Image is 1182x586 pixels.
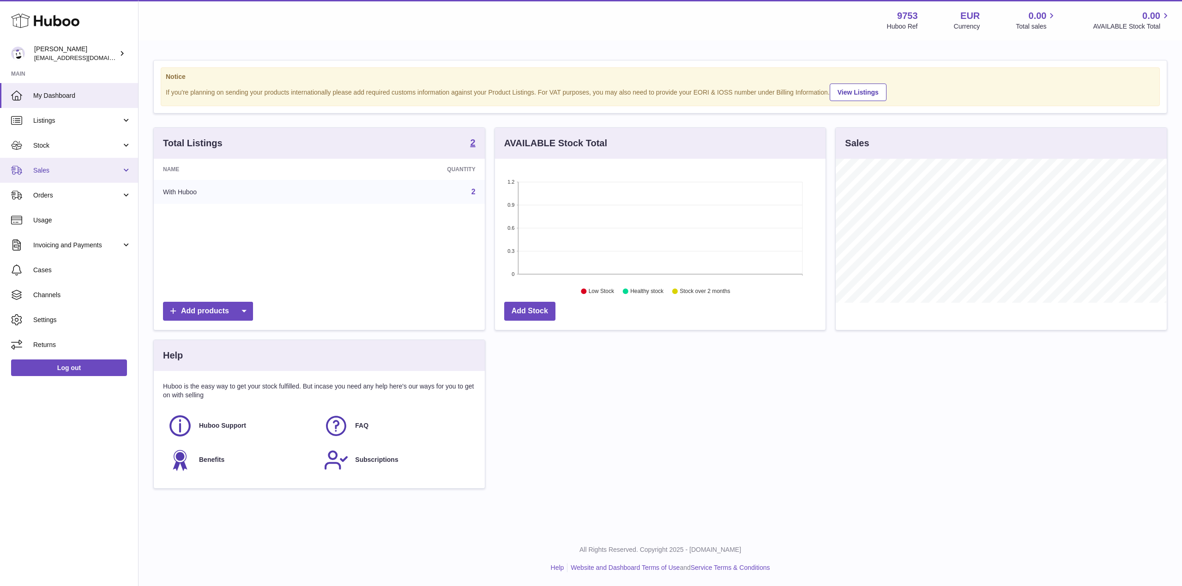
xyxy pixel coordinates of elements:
text: 0.9 [507,202,514,208]
span: Returns [33,341,131,349]
a: Subscriptions [324,448,470,472]
h3: Total Listings [163,137,223,149]
text: 0.3 [507,248,514,254]
a: 0.00 AVAILABLE Stock Total [1093,10,1171,31]
span: Invoicing and Payments [33,241,121,250]
span: Listings [33,116,121,125]
a: FAQ [324,413,470,438]
div: [PERSON_NAME] [34,45,117,62]
text: 1.2 [507,179,514,185]
span: Settings [33,316,131,324]
a: Website and Dashboard Terms of Use [571,564,680,571]
text: 0.6 [507,225,514,231]
span: Channels [33,291,131,299]
a: 0.00 Total sales [1016,10,1057,31]
img: info@welovenoni.com [11,47,25,60]
span: Total sales [1016,22,1057,31]
p: Huboo is the easy way to get your stock fulfilled. But incase you need any help here's our ways f... [163,382,476,400]
th: Quantity [328,159,485,180]
a: Add products [163,302,253,321]
a: View Listings [830,84,886,101]
a: Log out [11,359,127,376]
span: My Dashboard [33,91,131,100]
a: Benefits [168,448,314,472]
td: With Huboo [154,180,328,204]
span: 0.00 [1142,10,1160,22]
span: Subscriptions [355,455,398,464]
div: Currency [954,22,980,31]
a: Help [551,564,564,571]
span: 0.00 [1029,10,1047,22]
a: 2 [471,188,476,196]
text: Stock over 2 months [680,288,730,295]
span: Sales [33,166,121,175]
span: Huboo Support [199,421,246,430]
th: Name [154,159,328,180]
strong: 2 [470,138,476,147]
strong: EUR [960,10,980,22]
div: Huboo Ref [887,22,918,31]
text: Healthy stock [630,288,664,295]
span: Orders [33,191,121,200]
a: Add Stock [504,302,555,321]
text: 0 [512,271,514,277]
li: and [567,563,770,572]
h3: Help [163,349,183,362]
text: Low Stock [589,288,615,295]
span: Stock [33,141,121,150]
h3: Sales [845,137,869,149]
span: Benefits [199,455,224,464]
h3: AVAILABLE Stock Total [504,137,607,149]
span: [EMAIL_ADDRESS][DOMAIN_NAME] [34,54,136,61]
strong: Notice [166,72,1155,81]
span: FAQ [355,421,368,430]
p: All Rights Reserved. Copyright 2025 - [DOMAIN_NAME] [146,545,1175,554]
div: If you're planning on sending your products internationally please add required customs informati... [166,82,1155,101]
strong: 9753 [897,10,918,22]
span: AVAILABLE Stock Total [1093,22,1171,31]
a: 2 [470,138,476,149]
a: Huboo Support [168,413,314,438]
span: Usage [33,216,131,225]
a: Service Terms & Conditions [691,564,770,571]
span: Cases [33,266,131,275]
